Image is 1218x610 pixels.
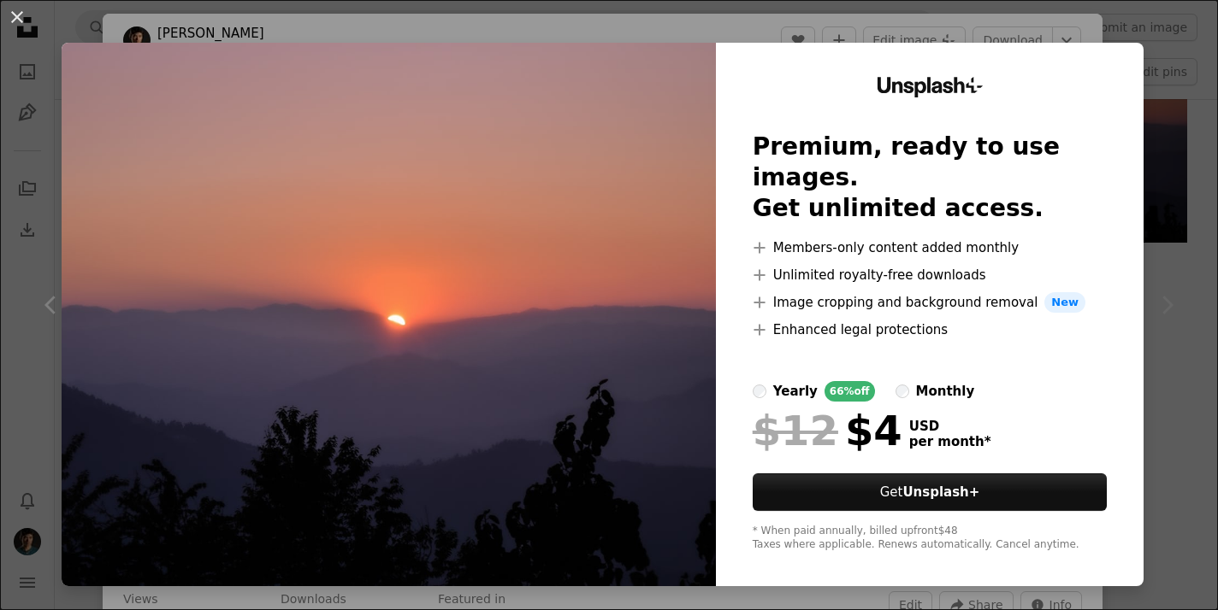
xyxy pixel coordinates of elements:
[753,408,838,453] span: $12
[753,238,1108,258] li: Members-only content added monthly
[916,381,975,402] div: monthly
[753,320,1108,340] li: Enhanced legal protections
[909,419,991,434] span: USD
[753,473,1108,511] a: GetUnsplash+
[825,381,875,402] div: 66% off
[753,384,766,398] input: yearly66%off
[753,408,902,453] div: $4
[753,132,1108,224] h2: Premium, ready to use images. Get unlimited access.
[753,265,1108,285] li: Unlimited royalty-free downloads
[1044,292,1085,313] span: New
[896,384,909,398] input: monthly
[753,525,1108,552] div: * When paid annually, billed upfront $48 Taxes where applicable. Renews automatically. Cancel any...
[902,484,979,500] strong: Unsplash+
[753,292,1108,313] li: Image cropping and background removal
[909,434,991,449] span: per month *
[773,381,818,402] div: yearly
